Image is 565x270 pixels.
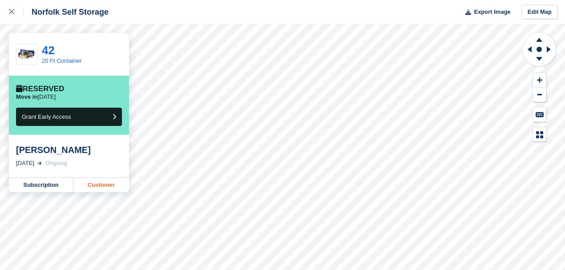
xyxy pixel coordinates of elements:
[474,8,510,16] span: Export Image
[37,161,42,165] img: arrow-right-light-icn-cde0832a797a2874e46488d9cf13f60e5c3a73dbe684e267c42b8395dfbc2abf.svg
[42,44,55,57] a: 42
[24,7,109,17] div: Norfolk Self Storage
[16,145,122,155] div: [PERSON_NAME]
[9,178,73,192] a: Subscription
[533,73,546,88] button: Zoom In
[42,57,82,64] a: 20 Ft Container
[16,159,34,168] div: [DATE]
[533,107,546,122] button: Keyboard Shortcuts
[460,5,511,20] button: Export Image
[16,85,64,93] div: Reserved
[16,93,37,100] span: Move in
[533,88,546,102] button: Zoom Out
[533,127,546,142] button: Map Legend
[16,108,122,126] button: Grant Early Access
[16,47,37,62] img: 20-ft-container%20(18).jpg
[22,113,71,120] span: Grant Early Access
[521,5,558,20] a: Edit Map
[16,93,56,101] p: [DATE]
[45,159,67,168] div: Ongoing
[73,178,129,192] a: Customer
